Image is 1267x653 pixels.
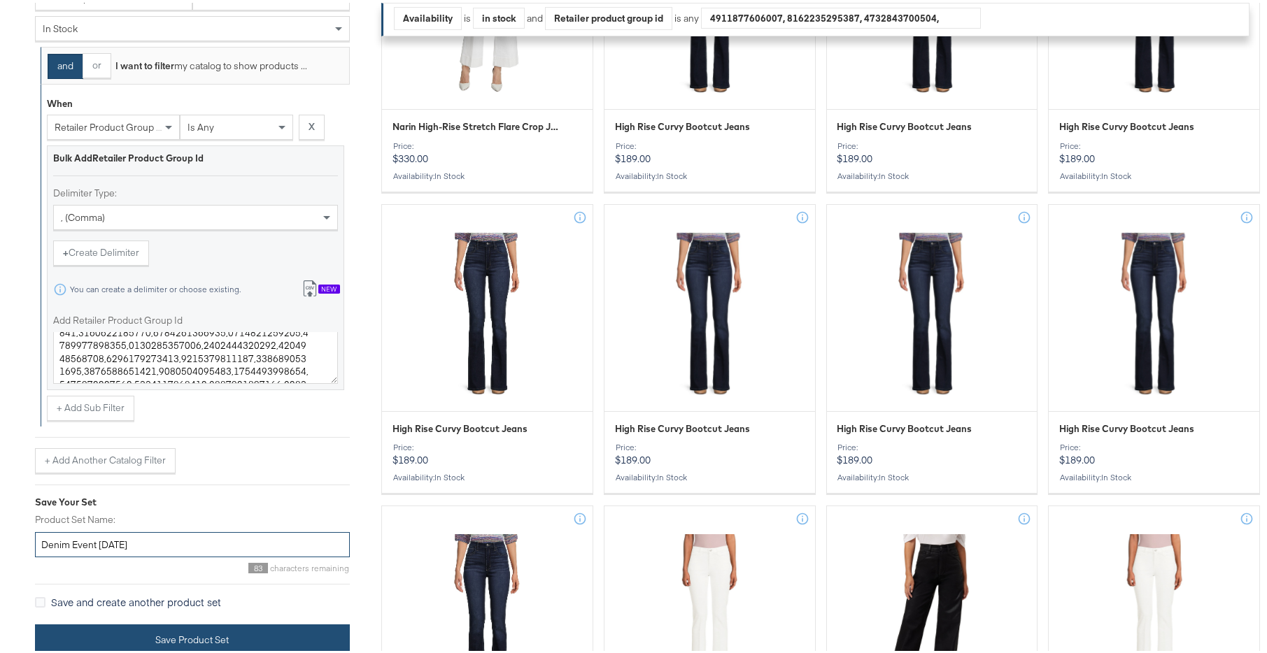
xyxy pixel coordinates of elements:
div: Availability : [392,168,582,178]
button: New [292,274,350,300]
p: $189.00 [615,138,805,162]
button: or [83,50,111,76]
button: and [48,51,83,76]
span: in stock [434,168,465,178]
p: $189.00 [1059,138,1249,162]
span: 83 [248,560,268,571]
span: in stock [657,168,687,178]
p: $189.00 [837,138,1027,162]
div: Price: [392,440,582,450]
div: When [47,94,73,108]
span: High Rise Curvy Bootcut Jeans [615,117,750,131]
div: characters remaining [35,560,350,571]
span: in stock [1101,168,1131,178]
div: Save Your Set [35,493,350,506]
span: in stock [879,469,909,480]
div: is [462,9,473,22]
div: Price: [837,440,1027,450]
span: retailer product group id [55,118,164,131]
strong: + [63,243,69,257]
span: in stock [43,20,78,32]
div: You can create a delimiter or choose existing. [69,282,241,292]
p: $189.00 [837,440,1027,464]
span: in stock [434,469,465,480]
div: Price: [615,440,805,450]
input: Give your set a descriptive name [35,529,350,555]
span: High Rise Curvy Bootcut Jeans [392,419,528,433]
span: High Rise Curvy Bootcut Jeans [837,117,972,131]
strong: X [309,117,315,131]
span: High Rise Curvy Bootcut Jeans [615,419,750,433]
label: Add Retailer Product Group Id [53,311,338,324]
div: Price: [1059,138,1249,148]
p: $189.00 [1059,440,1249,464]
label: Product Set Name: [35,510,350,524]
label: Delimiter Type: [53,184,338,197]
button: + Add Another Catalog Filter [35,445,176,471]
span: High Rise Curvy Bootcut Jeans [837,419,972,433]
div: Availability : [1059,470,1249,480]
p: $330.00 [392,138,582,162]
div: Availability : [615,168,805,178]
div: Bulk Add Retailer Product Group Id [53,149,338,162]
span: Save and create another product set [51,592,221,606]
button: + Add Sub Filter [47,393,134,418]
span: is any [187,118,214,131]
div: in stock [474,5,524,26]
div: Retailer product group id [546,5,672,27]
button: X [299,112,325,137]
div: 4911877606007, 8162235295387, 4732843700504, 3637168356637, 5281332783710, 9757319306229, 3695549... [702,5,980,26]
div: Availability : [837,470,1027,480]
div: Price: [615,138,805,148]
p: $189.00 [615,440,805,464]
div: Availability : [392,470,582,480]
span: in stock [1101,469,1131,480]
textarea: 1072137884447,9280941515875,4077885118993,6582225392396,9037174284483,0586287300550,7881124476487... [53,329,338,381]
span: High Rise Curvy Bootcut Jeans [1059,419,1194,433]
div: Availability [395,5,461,27]
div: is any [672,9,701,22]
div: Price: [1059,440,1249,450]
div: Price: [837,138,1027,148]
strong: I want to filter [115,57,174,69]
div: Price: [392,138,582,148]
div: my catalog to show products ... [111,57,307,70]
p: $189.00 [392,440,582,464]
span: in stock [657,469,687,480]
div: and [527,4,981,27]
span: Narin High-Rise Stretch Flare Crop Jeans [392,117,563,131]
button: +Create Delimiter [53,238,149,263]
div: Availability : [1059,168,1249,178]
div: New [318,282,340,292]
div: Availability : [837,168,1027,178]
div: Availability : [615,470,805,480]
span: , (comma) [61,208,105,221]
span: High Rise Curvy Bootcut Jeans [1059,117,1194,131]
span: in stock [879,168,909,178]
button: Save Product Set [35,622,350,653]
